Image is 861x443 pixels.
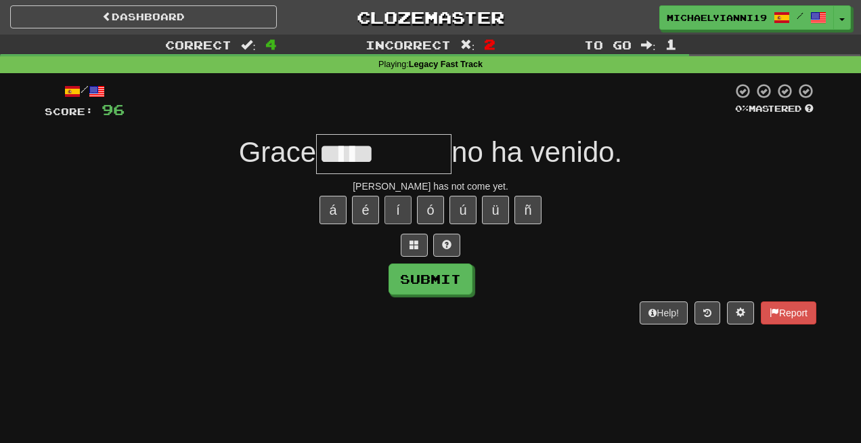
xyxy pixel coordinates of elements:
[761,301,816,324] button: Report
[319,196,347,224] button: á
[659,5,834,30] a: MichaelYianni1987 /
[665,36,677,52] span: 1
[451,136,622,168] span: no ha venido.
[732,103,816,115] div: Mastered
[352,196,379,224] button: é
[165,38,231,51] span: Correct
[417,196,444,224] button: ó
[584,38,632,51] span: To go
[45,180,816,193] div: [PERSON_NAME] has not come yet.
[241,39,256,51] span: :
[797,11,803,20] span: /
[641,39,656,51] span: :
[449,196,477,224] button: ú
[389,263,472,295] button: Submit
[433,234,460,257] button: Single letter hint - you only get 1 per sentence and score half the points! alt+h
[265,36,277,52] span: 4
[409,60,483,69] strong: Legacy Fast Track
[667,12,767,24] span: MichaelYianni1987
[401,234,428,257] button: Switch sentence to multiple choice alt+p
[366,38,451,51] span: Incorrect
[484,36,495,52] span: 2
[460,39,475,51] span: :
[735,103,749,114] span: 0 %
[45,83,125,100] div: /
[297,5,564,29] a: Clozemaster
[10,5,277,28] a: Dashboard
[694,301,720,324] button: Round history (alt+y)
[514,196,542,224] button: ñ
[384,196,412,224] button: í
[640,301,688,324] button: Help!
[102,101,125,118] span: 96
[239,136,316,168] span: Grace
[482,196,509,224] button: ü
[45,106,93,117] span: Score:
